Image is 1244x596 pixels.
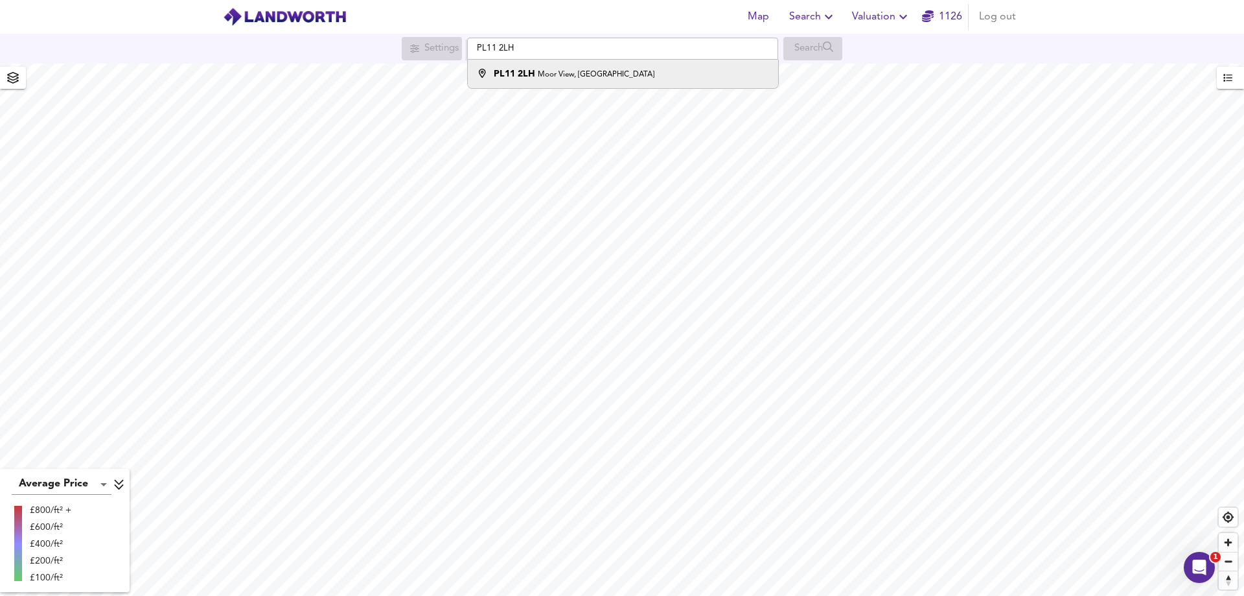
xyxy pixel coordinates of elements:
a: 1126 [922,8,962,26]
button: Find my location [1219,508,1238,527]
span: Search [789,8,836,26]
div: £200/ft² [30,554,71,567]
div: Search for a location first or explore the map [783,37,842,60]
iframe: Intercom live chat [1184,552,1215,583]
button: Zoom out [1219,552,1238,571]
span: 1 [1210,552,1221,562]
span: Reset bearing to north [1219,571,1238,590]
button: Valuation [847,4,916,30]
span: Map [743,8,774,26]
div: £400/ft² [30,538,71,551]
strong: PL11 2LH [494,69,535,78]
span: Valuation [852,8,911,26]
button: Zoom in [1219,533,1238,552]
span: Log out [979,8,1016,26]
small: Moor View, [GEOGRAPHIC_DATA] [538,71,654,78]
button: Log out [974,4,1021,30]
img: logo [223,7,347,27]
button: 1126 [921,4,963,30]
button: Reset bearing to north [1219,571,1238,590]
button: Map [737,4,779,30]
div: £100/ft² [30,571,71,584]
div: £600/ft² [30,521,71,534]
button: Search [784,4,842,30]
input: Enter a location... [467,38,778,60]
div: Average Price [12,474,111,495]
div: £800/ft² + [30,504,71,517]
div: Search for a location first or explore the map [402,37,462,60]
